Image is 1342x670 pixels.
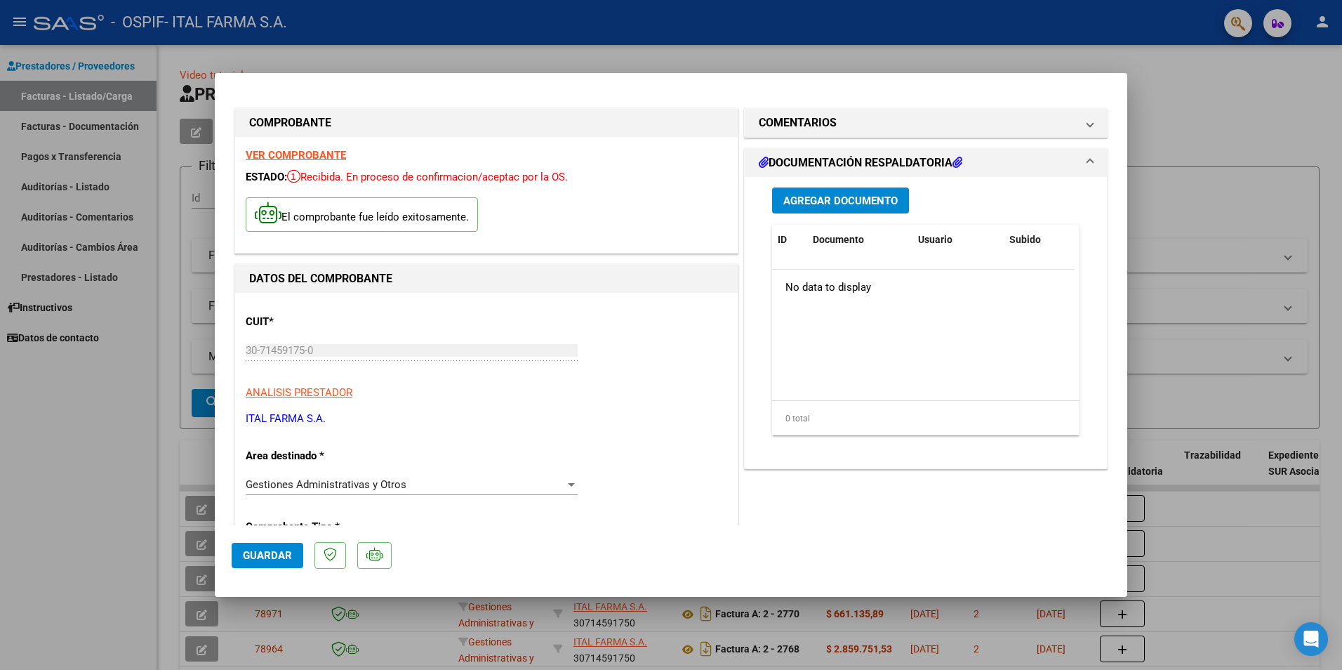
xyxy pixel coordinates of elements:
span: ANALISIS PRESTADOR [246,386,352,399]
mat-expansion-panel-header: COMENTARIOS [745,109,1107,137]
p: Comprobante Tipo * [246,519,390,535]
button: Agregar Documento [772,188,909,214]
h1: DOCUMENTACIÓN RESPALDATORIA [759,155,962,171]
mat-expansion-panel-header: DOCUMENTACIÓN RESPALDATORIA [745,149,1107,177]
p: CUIT [246,314,390,330]
div: 0 total [772,401,1079,436]
span: Gestiones Administrativas y Otros [246,478,406,491]
datatable-header-cell: Acción [1074,225,1144,255]
datatable-header-cell: Subido [1004,225,1074,255]
span: ESTADO: [246,171,287,183]
datatable-header-cell: ID [772,225,807,255]
datatable-header-cell: Documento [807,225,912,255]
div: DOCUMENTACIÓN RESPALDATORIA [745,177,1107,468]
span: Guardar [243,549,292,562]
p: El comprobante fue leído exitosamente. [246,197,478,232]
strong: DATOS DEL COMPROBANTE [249,272,392,285]
strong: COMPROBANTE [249,116,331,129]
button: Guardar [232,543,303,568]
p: Area destinado * [246,448,390,464]
p: ITAL FARMA S.A. [246,411,727,427]
datatable-header-cell: Usuario [912,225,1004,255]
span: Agregar Documento [783,195,898,207]
span: Usuario [918,234,952,245]
div: Open Intercom Messenger [1294,622,1328,656]
span: Documento [813,234,864,245]
span: Subido [1009,234,1041,245]
div: No data to display [772,270,1075,305]
span: Recibida. En proceso de confirmacion/aceptac por la OS. [287,171,568,183]
a: VER COMPROBANTE [246,149,346,162]
h1: COMENTARIOS [759,114,837,131]
span: ID [778,234,787,245]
